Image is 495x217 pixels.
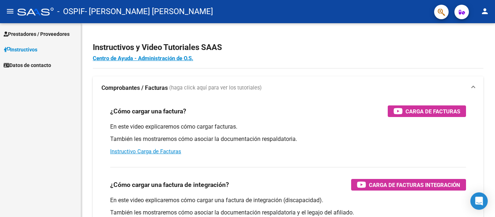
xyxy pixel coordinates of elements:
[4,61,51,69] span: Datos de contacto
[93,55,193,62] a: Centro de Ayuda - Administración de O.S.
[110,106,186,116] h3: ¿Cómo cargar una factura?
[93,41,483,54] h2: Instructivos y Video Tutoriales SAAS
[6,7,14,16] mat-icon: menu
[101,84,168,92] strong: Comprobantes / Facturas
[351,179,466,191] button: Carga de Facturas Integración
[470,192,488,210] div: Open Intercom Messenger
[110,180,229,190] h3: ¿Cómo cargar una factura de integración?
[85,4,213,20] span: - [PERSON_NAME] [PERSON_NAME]
[110,135,466,143] p: También les mostraremos cómo asociar la documentación respaldatoria.
[481,7,489,16] mat-icon: person
[4,30,70,38] span: Prestadores / Proveedores
[4,46,37,54] span: Instructivos
[110,148,181,155] a: Instructivo Carga de Facturas
[388,105,466,117] button: Carga de Facturas
[93,76,483,100] mat-expansion-panel-header: Comprobantes / Facturas (haga click aquí para ver los tutoriales)
[405,107,460,116] span: Carga de Facturas
[110,196,466,204] p: En este video explicaremos cómo cargar una factura de integración (discapacidad).
[110,123,466,131] p: En este video explicaremos cómo cargar facturas.
[57,4,85,20] span: - OSPIF
[169,84,262,92] span: (haga click aquí para ver los tutoriales)
[110,209,466,217] p: También les mostraremos cómo asociar la documentación respaldatoria y el legajo del afiliado.
[369,180,460,189] span: Carga de Facturas Integración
